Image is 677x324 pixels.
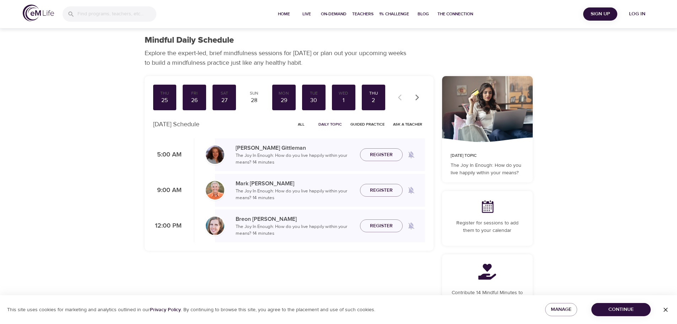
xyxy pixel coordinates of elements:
[379,10,409,18] span: 1% Challenge
[23,5,54,21] img: logo
[245,90,263,96] div: Sun
[275,90,293,96] div: Mon
[360,148,403,161] button: Register
[293,121,310,128] span: All
[586,10,614,18] span: Sign Up
[335,96,353,105] div: 1
[623,10,651,18] span: Log in
[335,90,353,96] div: Wed
[316,119,345,130] button: Daily Topic
[305,96,323,105] div: 30
[236,144,354,152] p: [PERSON_NAME] Gittleman
[215,90,233,96] div: Sat
[153,221,182,231] p: 12:00 PM
[215,96,233,105] div: 27
[77,6,156,22] input: Find programs, teachers, etc...
[275,96,293,105] div: 29
[403,182,420,199] span: Remind me when a class goes live every Thursday at 9:00 AM
[583,7,617,21] button: Sign Up
[360,219,403,233] button: Register
[156,90,174,96] div: Thu
[318,121,342,128] span: Daily Topic
[545,303,577,316] button: Manage
[365,90,382,96] div: Thu
[451,289,524,312] p: Contribute 14 Mindful Minutes to a charity by joining a community and completing this program.
[370,222,393,230] span: Register
[360,184,403,197] button: Register
[236,215,354,223] p: Breon [PERSON_NAME]
[451,162,524,177] p: The Joy In Enough: How do you live happily within your means?
[156,96,174,105] div: 25
[150,307,181,313] a: Privacy Policy
[551,305,571,314] span: Manage
[437,10,473,18] span: The Connection
[352,10,374,18] span: Teachers
[451,219,524,234] p: Register for sessions to add them to your calendar
[365,96,382,105] div: 2
[290,119,313,130] button: All
[186,96,203,105] div: 26
[245,96,263,105] div: 28
[390,119,425,130] button: Ask a Teacher
[451,153,524,159] p: [DATE] Topic
[620,7,654,21] button: Log in
[206,145,224,164] img: Cindy2%20031422%20blue%20filter%20hi-res.jpg
[145,35,234,46] h1: Mindful Daily Schedule
[186,90,203,96] div: Fri
[206,181,224,200] img: Mark_Pirtle-min.jpg
[393,121,422,128] span: Ask a Teacher
[350,121,385,128] span: Guided Practice
[236,188,354,202] p: The Joy In Enough: How do you live happily within your means? · 14 minutes
[348,119,387,130] button: Guided Practice
[370,186,393,195] span: Register
[153,186,182,195] p: 9:00 AM
[275,10,292,18] span: Home
[591,303,651,316] button: Continue
[145,48,411,68] p: Explore the expert-led, brief mindfulness sessions for [DATE] or plan out your upcoming weeks to ...
[321,10,346,18] span: On-Demand
[597,305,645,314] span: Continue
[153,119,199,129] p: [DATE] Schedule
[370,150,393,159] span: Register
[305,90,323,96] div: Tue
[403,146,420,163] span: Remind me when a class goes live every Thursday at 5:00 AM
[415,10,432,18] span: Blog
[153,150,182,160] p: 5:00 AM
[236,223,354,237] p: The Joy In Enough: How do you live happily within your means? · 14 minutes
[206,217,224,235] img: Breon_Michel-min.jpg
[298,10,315,18] span: Live
[236,152,354,166] p: The Joy In Enough: How do you live happily within your means? · 14 minutes
[236,179,354,188] p: Mark [PERSON_NAME]
[403,217,420,234] span: Remind me when a class goes live every Thursday at 12:00 PM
